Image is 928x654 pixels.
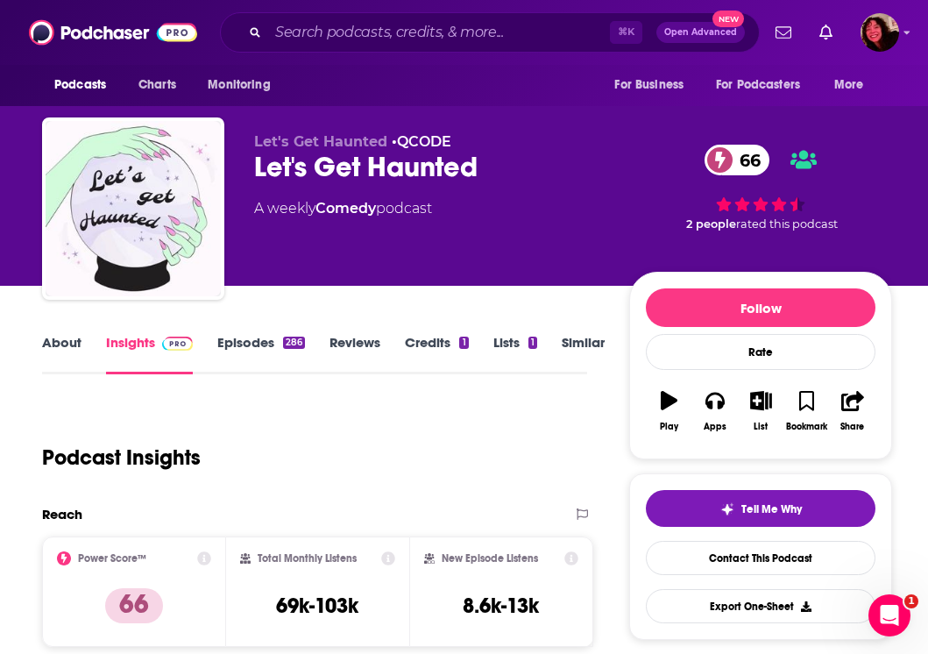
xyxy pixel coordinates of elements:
[686,217,736,231] span: 2 people
[258,552,357,565] h2: Total Monthly Listens
[276,593,358,619] h3: 69k-103k
[868,594,910,636] iframe: Intercom live chat
[105,588,163,623] p: 66
[664,28,737,37] span: Open Advanced
[42,444,201,471] h1: Podcast Insights
[861,13,899,52] button: Show profile menu
[315,200,376,217] a: Comedy
[610,21,642,44] span: ⌘ K
[861,13,899,52] img: User Profile
[712,11,744,27] span: New
[442,552,538,565] h2: New Episode Listens
[254,133,387,150] span: Let's Get Haunted
[769,18,798,47] a: Show notifications dropdown
[562,334,605,374] a: Similar
[646,334,875,370] div: Rate
[54,73,106,97] span: Podcasts
[646,541,875,575] a: Contact This Podcast
[834,73,864,97] span: More
[720,502,734,516] img: tell me why sparkle
[528,337,537,349] div: 1
[329,334,380,374] a: Reviews
[741,502,802,516] span: Tell Me Why
[830,380,875,443] button: Share
[692,380,738,443] button: Apps
[42,506,82,522] h2: Reach
[42,334,81,374] a: About
[162,337,193,351] img: Podchaser Pro
[786,422,827,432] div: Bookmark
[812,18,839,47] a: Show notifications dropdown
[646,288,875,327] button: Follow
[392,133,451,150] span: •
[195,68,293,102] button: open menu
[217,334,305,374] a: Episodes286
[705,145,769,175] a: 66
[127,68,187,102] a: Charts
[220,12,760,53] div: Search podcasts, credits, & more...
[106,334,193,374] a: InsightsPodchaser Pro
[268,18,610,46] input: Search podcasts, credits, & more...
[602,68,705,102] button: open menu
[716,73,800,97] span: For Podcasters
[463,593,539,619] h3: 8.6k-13k
[254,198,432,219] div: A weekly podcast
[840,422,864,432] div: Share
[738,380,783,443] button: List
[283,337,305,349] div: 286
[646,490,875,527] button: tell me why sparkleTell Me Why
[459,337,468,349] div: 1
[646,380,691,443] button: Play
[614,73,684,97] span: For Business
[42,68,129,102] button: open menu
[722,145,769,175] span: 66
[705,68,825,102] button: open menu
[646,589,875,623] button: Export One-Sheet
[493,334,537,374] a: Lists1
[208,73,270,97] span: Monitoring
[822,68,886,102] button: open menu
[78,552,146,565] h2: Power Score™
[754,422,768,432] div: List
[656,22,745,43] button: Open AdvancedNew
[704,422,726,432] div: Apps
[29,16,197,49] img: Podchaser - Follow, Share and Rate Podcasts
[904,594,918,608] span: 1
[397,133,451,150] a: QCODE
[861,13,899,52] span: Logged in as Kathryn-Musilek
[405,334,468,374] a: Credits1
[629,133,892,242] div: 66 2 peoplerated this podcast
[46,121,221,296] img: Let's Get Haunted
[660,422,678,432] div: Play
[736,217,838,231] span: rated this podcast
[783,380,829,443] button: Bookmark
[138,73,176,97] span: Charts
